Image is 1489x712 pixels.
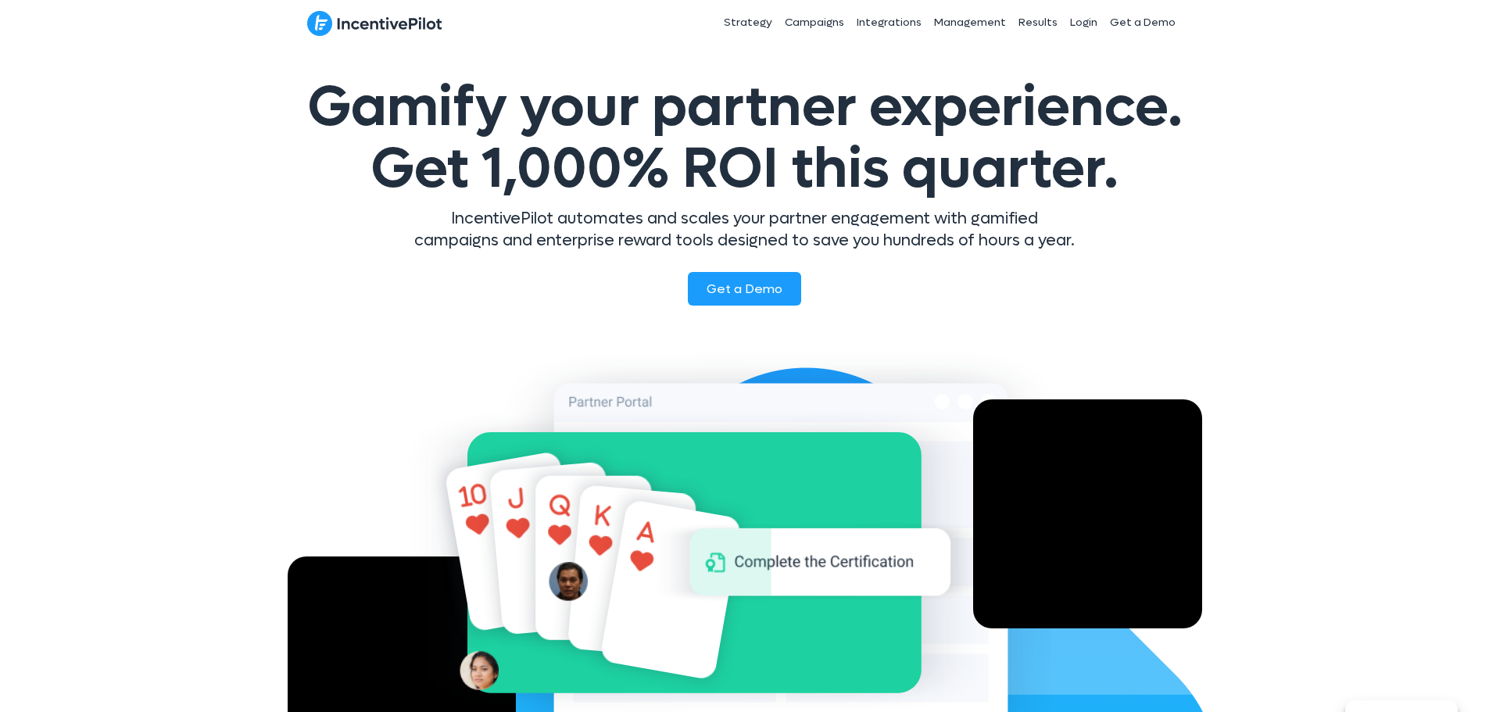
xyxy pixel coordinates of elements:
a: Integrations [850,3,928,42]
a: Strategy [718,3,779,42]
a: Login [1064,3,1104,42]
nav: Header Menu [610,3,1183,42]
a: Management [928,3,1012,42]
span: Get 1,000% ROI this quarter. [370,132,1119,206]
p: IncentivePilot automates and scales your partner engagement with gamified campaigns and enterpris... [413,208,1077,252]
span: Gamify your partner experience. [307,70,1183,206]
a: Campaigns [779,3,850,42]
a: Results [1012,3,1064,42]
img: IncentivePilot [307,10,442,37]
div: Video Player [973,399,1202,628]
a: Get a Demo [688,272,801,306]
a: Get a Demo [1104,3,1182,42]
span: Get a Demo [707,281,782,297]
